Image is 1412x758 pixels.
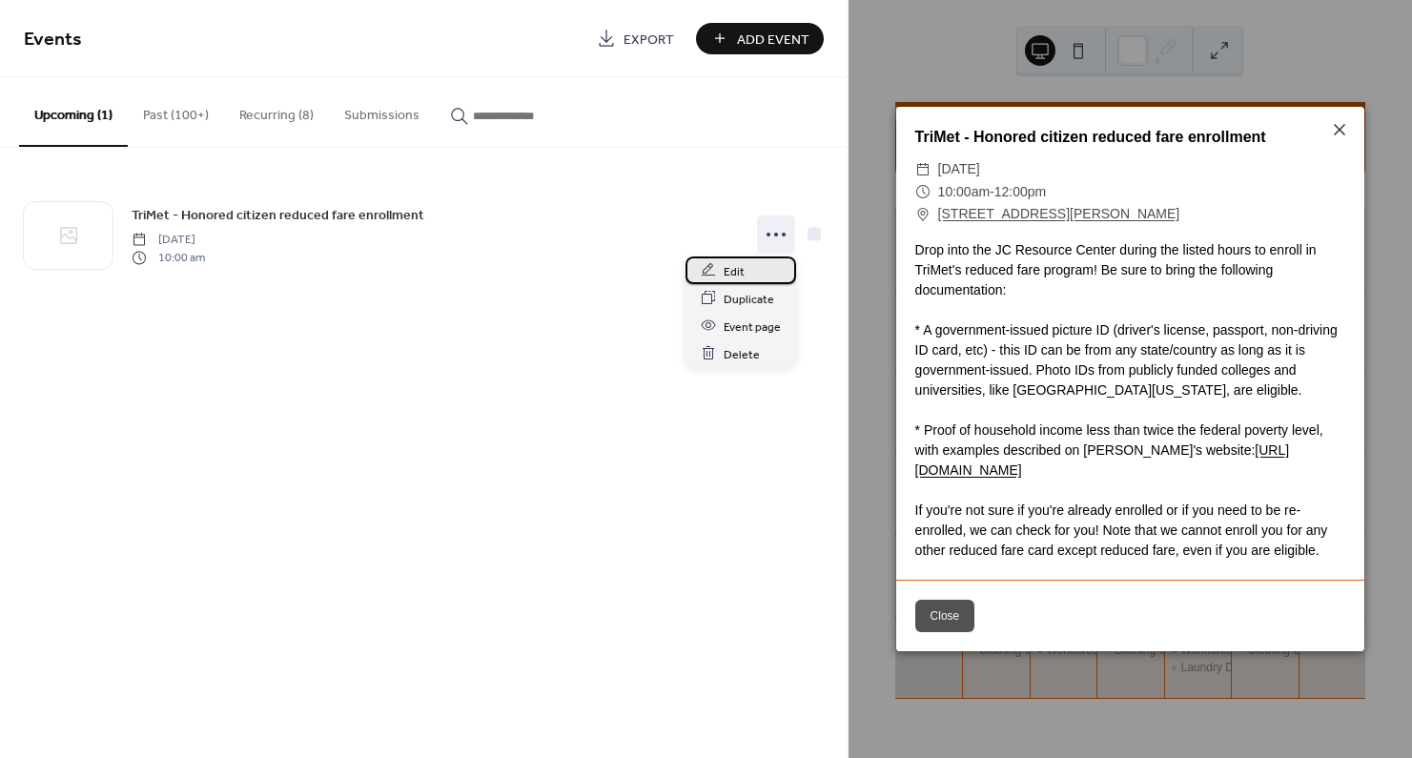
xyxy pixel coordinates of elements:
[724,261,745,281] span: Edit
[724,289,774,309] span: Duplicate
[132,204,424,226] a: TriMet - Honored citizen reduced fare enrollment
[132,232,205,249] span: [DATE]
[329,77,435,145] button: Submissions
[132,249,205,266] span: 10:00 am
[994,184,1046,199] span: 12:00pm
[915,203,931,226] div: ​
[896,126,1364,149] div: TriMet - Honored citizen reduced fare enrollment
[737,30,809,50] span: Add Event
[724,344,760,364] span: Delete
[132,206,424,226] span: TriMet - Honored citizen reduced fare enrollment
[724,317,781,337] span: Event page
[915,600,975,632] button: Close
[990,184,994,199] span: -
[583,23,688,54] a: Export
[915,158,931,181] div: ​
[624,30,674,50] span: Export
[938,158,980,181] span: [DATE]
[696,23,824,54] button: Add Event
[128,77,224,145] button: Past (100+)
[224,77,329,145] button: Recurring (8)
[896,240,1364,561] div: Drop into the JC Resource Center during the listed hours to enroll in TriMet's reduced fare progr...
[915,181,931,204] div: ​
[938,203,1180,226] a: [STREET_ADDRESS][PERSON_NAME]
[19,77,128,147] button: Upcoming (1)
[24,21,82,58] span: Events
[938,184,990,199] span: 10:00am
[915,442,1290,478] a: [URL][DOMAIN_NAME]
